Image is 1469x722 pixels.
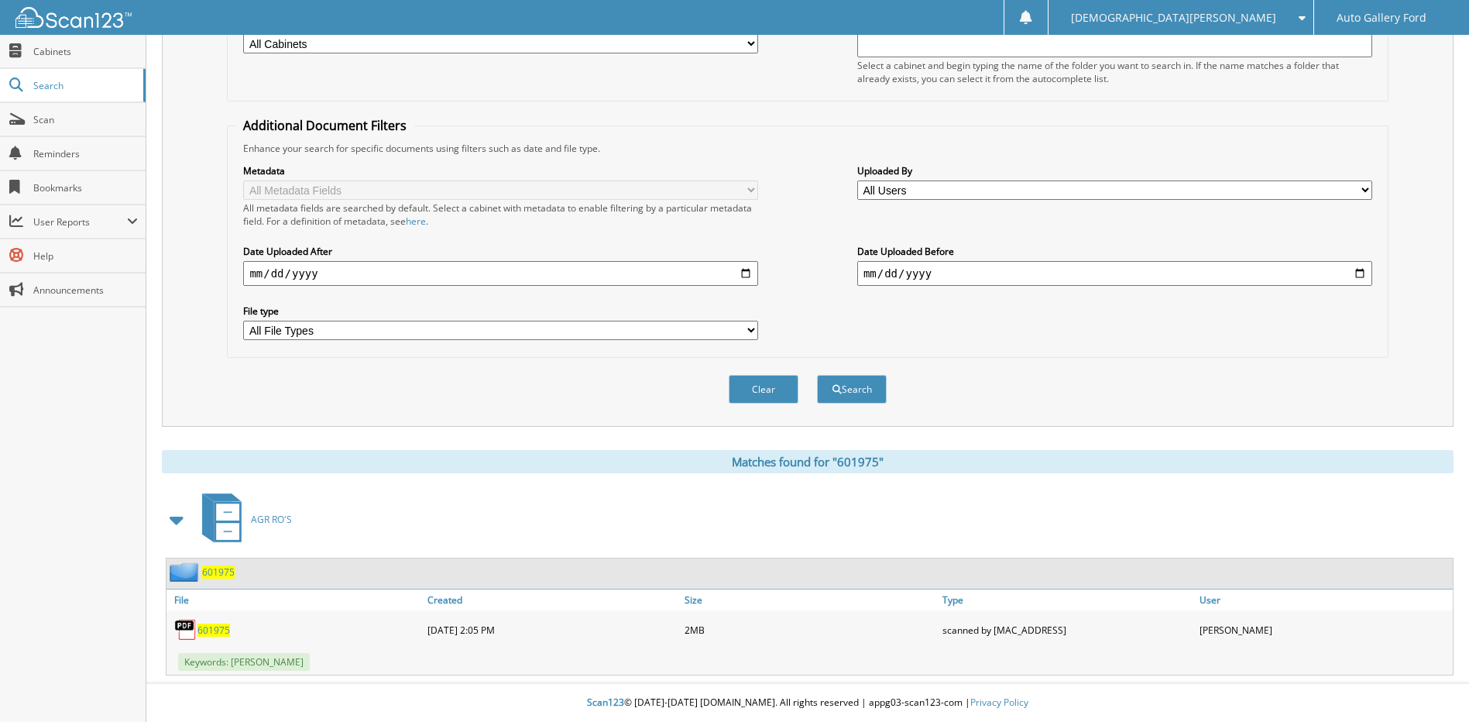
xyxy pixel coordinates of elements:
label: Uploaded By [857,164,1372,177]
span: Scan [33,113,138,126]
div: 2MB [681,614,938,645]
button: Search [817,375,887,404]
span: Keywords: [PERSON_NAME] [178,653,310,671]
div: scanned by [MAC_ADDRESS] [939,614,1196,645]
label: File type [243,304,758,318]
img: PDF.png [174,618,197,641]
a: Type [939,590,1196,610]
a: Size [681,590,938,610]
iframe: Chat Widget [1392,648,1469,722]
span: Auto Gallery Ford [1337,13,1426,22]
label: Date Uploaded Before [857,245,1372,258]
a: File [166,590,424,610]
a: AGR RO'S [193,489,292,550]
span: Announcements [33,284,138,297]
a: Privacy Policy [970,696,1028,709]
span: Help [33,249,138,263]
div: [PERSON_NAME] [1196,614,1453,645]
span: Scan123 [587,696,624,709]
a: 601975 [202,566,235,579]
span: [DEMOGRAPHIC_DATA][PERSON_NAME] [1071,13,1276,22]
span: AGR RO'S [251,513,292,526]
span: Reminders [33,147,138,160]
label: Date Uploaded After [243,245,758,258]
a: User [1196,590,1453,610]
input: end [857,261,1372,286]
div: © [DATE]-[DATE] [DOMAIN_NAME]. All rights reserved | appg03-scan123-com | [146,684,1469,722]
div: Matches found for "601975" [162,450,1454,473]
input: start [243,261,758,286]
label: Metadata [243,164,758,177]
legend: Additional Document Filters [235,117,414,134]
a: 601975 [197,624,230,637]
div: [DATE] 2:05 PM [424,614,681,645]
img: folder2.png [170,562,202,582]
span: Search [33,79,136,92]
span: Cabinets [33,45,138,58]
div: Enhance your search for specific documents using filters such as date and file type. [235,142,1379,155]
span: User Reports [33,215,127,229]
a: Created [424,590,681,610]
div: All metadata fields are searched by default. Select a cabinet with metadata to enable filtering b... [243,201,758,228]
img: scan123-logo-white.svg [15,7,132,28]
a: here [406,215,426,228]
button: Clear [729,375,798,404]
div: Select a cabinet and begin typing the name of the folder you want to search in. If the name match... [857,59,1372,85]
span: Bookmarks [33,181,138,194]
